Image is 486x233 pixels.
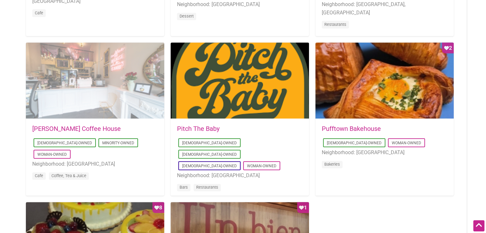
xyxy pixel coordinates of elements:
a: [DEMOGRAPHIC_DATA]-Owned [182,141,237,145]
a: Cafe [35,173,43,178]
a: Cafe [35,11,43,15]
li: Neighborhood: [GEOGRAPHIC_DATA] [322,148,447,157]
li: Neighborhood: [GEOGRAPHIC_DATA], [GEOGRAPHIC_DATA] [322,0,447,17]
a: Pufftown Bakehouse [322,125,381,132]
a: Restaurants [324,22,346,27]
a: Woman-Owned [392,141,421,145]
a: Dessert [180,14,194,19]
li: Neighborhood: [GEOGRAPHIC_DATA] [177,0,303,9]
div: Scroll Back to Top [473,220,484,231]
a: [DEMOGRAPHIC_DATA]-Owned [182,164,237,168]
li: Neighborhood: [GEOGRAPHIC_DATA] [177,171,303,180]
a: Woman-Owned [247,164,276,168]
a: Woman-Owned [37,152,67,157]
a: Pitch The Baby [177,125,220,132]
a: [DEMOGRAPHIC_DATA]-Owned [182,152,237,157]
a: Bars [180,185,188,190]
li: Neighborhood: [GEOGRAPHIC_DATA] [32,160,158,168]
a: [DEMOGRAPHIC_DATA]-Owned [327,141,382,145]
a: Minority-Owned [102,141,134,145]
a: Coffee, Tea & Juice [51,173,86,178]
a: Restaurants [196,185,218,190]
a: [PERSON_NAME] Coffee House [32,125,121,132]
a: Bakeries [324,162,340,167]
a: [DEMOGRAPHIC_DATA]-Owned [37,141,92,145]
